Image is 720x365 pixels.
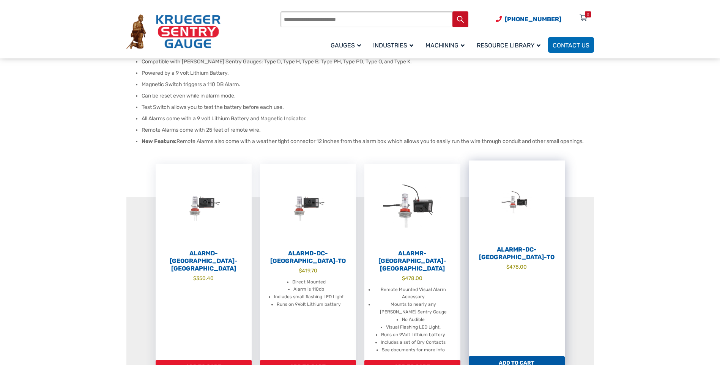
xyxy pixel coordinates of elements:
[386,324,441,331] li: Visual Flashing LED Light.
[293,286,324,293] li: Alarm is 110db
[505,16,561,23] span: [PHONE_NUMBER]
[193,275,196,281] span: $
[142,115,594,123] li: All Alarms come with a 9 volt Lithium Battery and Magnetic Indicator.
[472,36,548,54] a: Resource Library
[299,267,302,274] span: $
[260,164,356,360] a: AlarmD-DC-[GEOGRAPHIC_DATA]-TO $419.70 Direct Mounted Alarm is 110db Includes small flashing LED ...
[469,160,565,244] img: AlarmR-DC-FL-TO
[299,267,317,274] bdi: 419.70
[374,301,453,316] li: Mounts to nearly any [PERSON_NAME] Sentry Gauge
[381,339,446,346] li: Includes a set of Dry Contacts
[142,126,594,134] li: Remote Alarms come with 25 feet of remote wire.
[506,264,527,270] bdi: 478.00
[331,42,361,49] span: Gauges
[142,58,594,66] li: Compatible with [PERSON_NAME] Sentry Gauges: Type D, Type H, Type B, Type PH, Type PD, Type O, an...
[373,42,413,49] span: Industries
[292,278,326,286] li: Direct Mounted
[326,36,369,54] a: Gauges
[193,275,214,281] bdi: 350.40
[364,250,460,272] h2: AlarmR-[GEOGRAPHIC_DATA]-[GEOGRAPHIC_DATA]
[374,286,453,301] li: Remote Mounted Visual Alarm Accessory
[548,37,594,53] a: Contact Us
[553,42,589,49] span: Contact Us
[381,331,445,339] li: Runs on 9Volt Lithium battery
[364,164,460,248] img: AlarmR-DC-FL
[402,275,422,281] bdi: 478.00
[156,164,252,248] img: AlarmD-DC-FL
[142,138,594,145] li: Remote Alarms also come with a weather tight connector 12 inches from the alarm box which allows ...
[156,164,252,360] a: AlarmD-[GEOGRAPHIC_DATA]-[GEOGRAPHIC_DATA] $350.40
[142,81,594,88] li: Magnetic Switch triggers a 110 DB Alarm.
[477,42,540,49] span: Resource Library
[421,36,472,54] a: Machining
[506,264,509,270] span: $
[469,160,565,356] a: AlarmR-DC-[GEOGRAPHIC_DATA]-TO $478.00
[469,246,565,261] h2: AlarmR-DC-[GEOGRAPHIC_DATA]-TO
[382,346,445,354] li: See documents for more info
[142,138,176,145] strong: New Feature:
[260,164,356,248] img: AlarmD-DC-FL-TO
[369,36,421,54] a: Industries
[260,250,356,265] h2: AlarmD-DC-[GEOGRAPHIC_DATA]-TO
[587,11,589,17] div: 0
[142,92,594,100] li: Can be reset even while in alarm mode.
[156,250,252,272] h2: AlarmD-[GEOGRAPHIC_DATA]-[GEOGRAPHIC_DATA]
[364,164,460,360] a: AlarmR-[GEOGRAPHIC_DATA]-[GEOGRAPHIC_DATA] $478.00 Remote Mounted Visual Alarm Accessory Mounts t...
[277,301,341,308] li: Runs on 9Volt Lithium battery
[142,104,594,111] li: Test Switch allows you to test the battery before each use.
[274,293,344,301] li: Includes small flashing LED Light
[425,42,465,49] span: Machining
[402,316,425,324] li: No Audible
[496,14,561,24] a: Phone Number (920) 434-8860
[142,69,594,77] li: Powered by a 9 volt Lithium Battery.
[402,275,405,281] span: $
[126,14,221,49] img: Krueger Sentry Gauge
